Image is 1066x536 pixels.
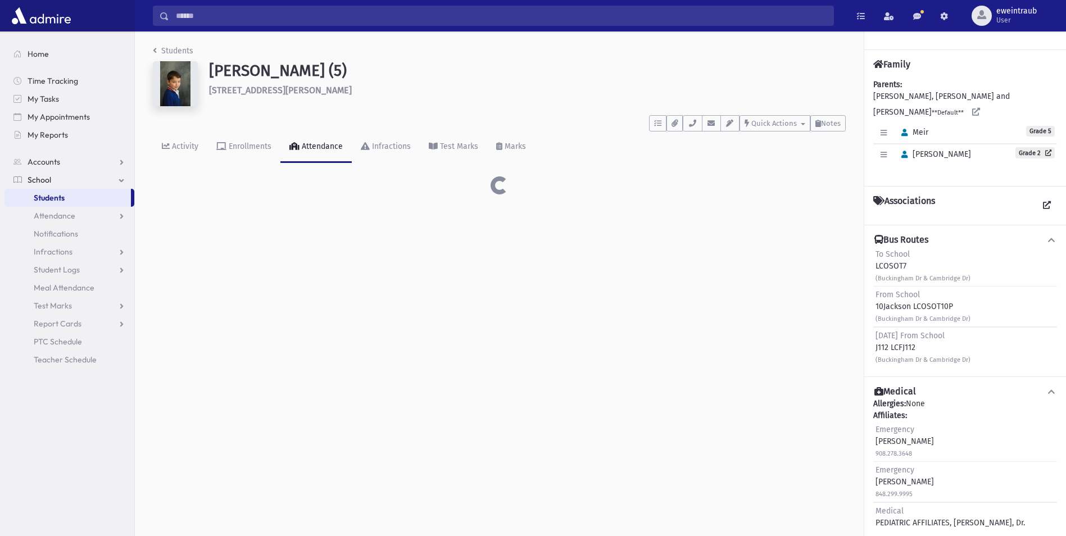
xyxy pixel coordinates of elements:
[28,130,68,140] span: My Reports
[4,45,134,63] a: Home
[876,290,920,299] span: From School
[874,386,916,398] h4: Medical
[153,46,193,56] a: Students
[487,131,535,163] a: Marks
[34,193,65,203] span: Students
[4,153,134,171] a: Accounts
[896,149,971,159] span: [PERSON_NAME]
[876,331,945,340] span: [DATE] From School
[438,142,478,151] div: Test Marks
[4,108,134,126] a: My Appointments
[876,490,913,498] small: 848.299.9995
[876,315,970,322] small: (Buckingham Dr & Cambridge Dr)
[4,243,134,261] a: Infractions
[4,90,134,108] a: My Tasks
[876,249,910,259] span: To School
[207,131,280,163] a: Enrollments
[153,45,193,61] nav: breadcrumb
[896,128,928,137] span: Meir
[1026,126,1055,137] span: Grade 5
[876,425,914,434] span: Emergency
[4,225,134,243] a: Notifications
[873,411,907,420] b: Affiliates:
[34,337,82,347] span: PTC Schedule
[996,7,1037,16] span: eweintraub
[876,289,970,324] div: 10Jackson LCOSOT10P
[4,126,134,144] a: My Reports
[874,234,928,246] h4: Bus Routes
[876,465,914,475] span: Emergency
[876,505,1025,529] div: PEDIATRIC AFFILIATES, [PERSON_NAME], Dr.
[873,196,935,216] h4: Associations
[209,61,846,80] h1: [PERSON_NAME] (5)
[873,399,906,408] b: Allergies:
[34,355,97,365] span: Teacher Schedule
[34,229,78,239] span: Notifications
[1037,196,1057,216] a: View all Associations
[28,157,60,167] span: Accounts
[420,131,487,163] a: Test Marks
[4,279,134,297] a: Meal Attendance
[34,247,72,257] span: Infractions
[169,6,833,26] input: Search
[876,356,970,364] small: (Buckingham Dr & Cambridge Dr)
[9,4,74,27] img: AdmirePro
[876,330,970,365] div: J112 LCFJ112
[209,85,846,96] h6: [STREET_ADDRESS][PERSON_NAME]
[873,398,1057,531] div: None
[300,142,343,151] div: Attendance
[873,79,1057,177] div: [PERSON_NAME], [PERSON_NAME] and [PERSON_NAME]
[34,283,94,293] span: Meal Attendance
[4,261,134,279] a: Student Logs
[4,315,134,333] a: Report Cards
[34,301,72,311] span: Test Marks
[4,171,134,189] a: School
[170,142,198,151] div: Activity
[34,211,75,221] span: Attendance
[370,142,411,151] div: Infractions
[28,175,51,185] span: School
[4,297,134,315] a: Test Marks
[876,450,912,457] small: 908.278.3648
[873,234,1057,246] button: Bus Routes
[4,207,134,225] a: Attendance
[810,115,846,131] button: Notes
[28,49,49,59] span: Home
[873,59,910,70] h4: Family
[996,16,1037,25] span: User
[34,319,81,329] span: Report Cards
[4,351,134,369] a: Teacher Schedule
[873,80,902,89] b: Parents:
[226,142,271,151] div: Enrollments
[4,189,131,207] a: Students
[280,131,352,163] a: Attendance
[502,142,526,151] div: Marks
[876,424,934,459] div: [PERSON_NAME]
[821,119,841,128] span: Notes
[876,464,934,499] div: [PERSON_NAME]
[740,115,810,131] button: Quick Actions
[4,72,134,90] a: Time Tracking
[28,76,78,86] span: Time Tracking
[153,131,207,163] a: Activity
[751,119,797,128] span: Quick Actions
[28,112,90,122] span: My Appointments
[4,333,134,351] a: PTC Schedule
[352,131,420,163] a: Infractions
[1015,147,1055,158] a: Grade 2
[34,265,80,275] span: Student Logs
[873,386,1057,398] button: Medical
[876,275,970,282] small: (Buckingham Dr & Cambridge Dr)
[876,506,904,516] span: Medical
[876,248,970,284] div: LCOSOT7
[28,94,59,104] span: My Tasks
